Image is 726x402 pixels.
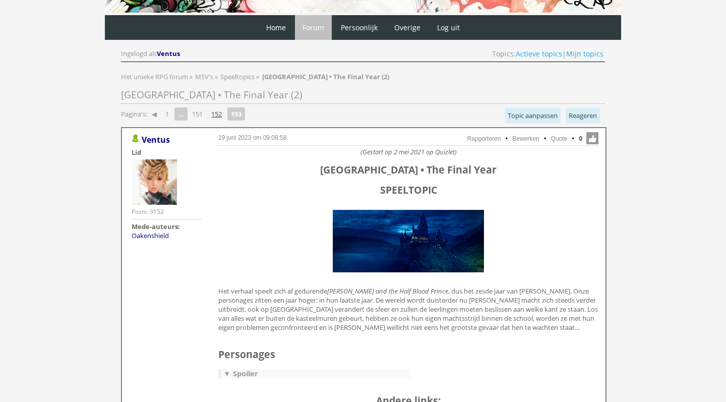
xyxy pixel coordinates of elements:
a: Topic aanpassen [505,108,561,123]
a: Oakenshield [132,231,169,240]
a: 19 juni 2023 om 09:08:58 [218,134,286,141]
a: MSV's [195,72,215,81]
a: ◀ [148,107,161,121]
span: Pagina's: [121,109,147,119]
span: ▼ [221,369,233,378]
a: Log uit [430,15,467,40]
b: Personages [218,348,275,361]
span: Ventus [157,49,180,58]
div: Lid [132,148,202,157]
span: Topics: | [492,49,603,59]
strong: Mede-auteurs: [132,222,180,231]
span: » [190,72,193,81]
span: Speeltopics [220,72,255,81]
span: [GEOGRAPHIC_DATA] • The Final Year SPEELTOPIC [320,163,497,197]
a: Quote [551,135,568,142]
span: » [256,72,259,81]
a: Forum [295,15,332,40]
div: Ingelogd als [121,49,181,59]
span: MSV's [195,72,213,81]
strong: 153 [227,107,245,121]
a: Rapporteren [467,135,501,142]
img: giphy.gif [330,207,487,275]
a: Persoonlijk [333,15,385,40]
span: Het unieke RPG forum [121,72,188,81]
a: Actieve topics [516,49,562,59]
a: Ventus [142,134,170,145]
div: Spoiler [221,369,411,378]
a: Mijn topics [566,49,603,59]
a: Ventus [157,49,181,58]
a: 151 [188,107,207,121]
img: Ventus [132,159,177,205]
a: Overige [387,15,428,40]
i: [PERSON_NAME] and the Half Blood Prince [327,286,448,296]
strong: [GEOGRAPHIC_DATA] • The Final Year (2) [262,72,389,81]
div: Posts: 3152 [132,207,164,216]
img: Gebruiker is online [132,135,140,143]
span: » [215,72,218,81]
a: Reageren [566,108,600,123]
a: 1 [161,107,173,121]
span: [GEOGRAPHIC_DATA] • The Final Year (2) [121,88,302,101]
a: Home [259,15,293,40]
a: 152 [207,107,226,121]
span: 0 [579,134,582,143]
a: Bewerken [512,135,539,142]
i: (Gestart op 2 mei 2021 op Quizlet) [360,147,457,156]
a: Het unieke RPG forum [121,72,190,81]
a: Speeltopics [220,72,256,81]
span: ... [174,107,188,121]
